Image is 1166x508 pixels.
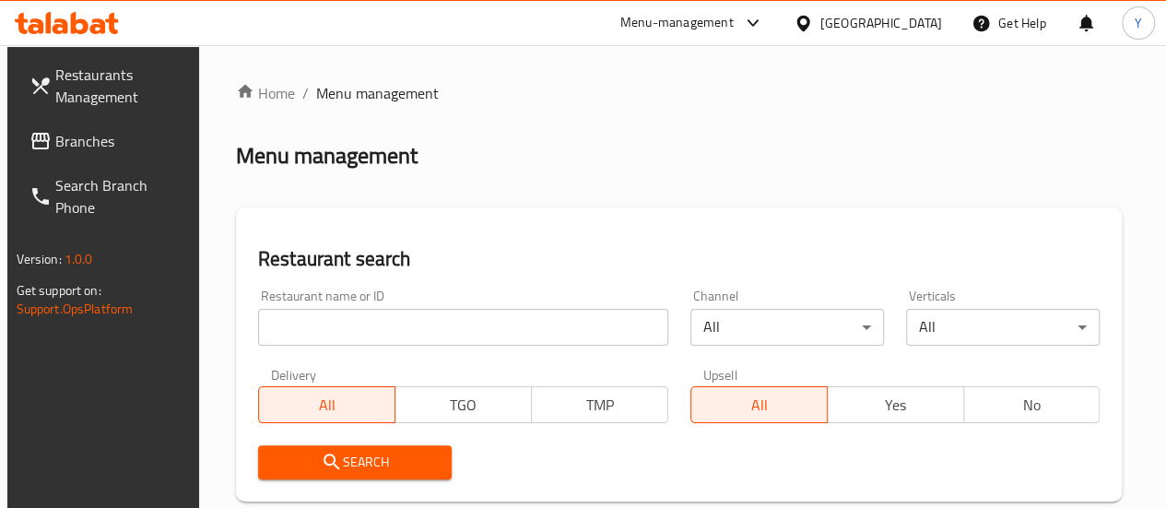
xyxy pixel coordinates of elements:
[316,82,439,104] span: Menu management
[403,392,524,419] span: TGO
[690,309,884,346] div: All
[972,392,1093,419] span: No
[65,247,93,271] span: 1.0.0
[835,392,957,419] span: Yes
[55,64,187,108] span: Restaurants Management
[703,368,737,381] label: Upsell
[1135,13,1142,33] span: Y
[827,386,964,423] button: Yes
[258,386,395,423] button: All
[699,392,820,419] span: All
[55,174,187,219] span: Search Branch Phone
[258,245,1101,273] h2: Restaurant search
[302,82,309,104] li: /
[963,386,1101,423] button: No
[620,12,734,34] div: Menu-management
[236,82,295,104] a: Home
[258,309,668,346] input: Search for restaurant name or ID..
[271,368,317,381] label: Delivery
[17,278,101,302] span: Get support on:
[395,386,532,423] button: TGO
[820,13,942,33] div: [GEOGRAPHIC_DATA]
[55,130,187,152] span: Branches
[15,163,202,230] a: Search Branch Phone
[906,309,1100,346] div: All
[15,53,202,119] a: Restaurants Management
[539,392,661,419] span: TMP
[273,451,437,474] span: Search
[690,386,828,423] button: All
[531,386,668,423] button: TMP
[236,82,1123,104] nav: breadcrumb
[266,392,388,419] span: All
[258,445,452,479] button: Search
[15,119,202,163] a: Branches
[17,297,134,321] a: Support.OpsPlatform
[236,141,418,171] h2: Menu management
[17,247,62,271] span: Version:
